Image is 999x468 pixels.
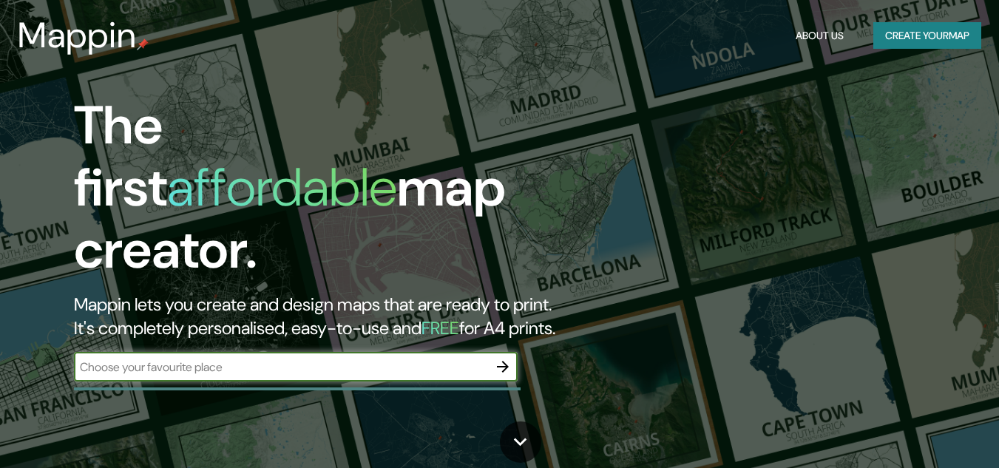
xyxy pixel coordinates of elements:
[167,153,397,222] h1: affordable
[790,22,850,50] button: About Us
[74,359,488,376] input: Choose your favourite place
[873,22,981,50] button: Create yourmap
[74,293,574,340] h2: Mappin lets you create and design maps that are ready to print. It's completely personalised, eas...
[137,38,149,50] img: mappin-pin
[74,95,574,293] h1: The first map creator.
[421,316,459,339] h5: FREE
[18,15,137,56] h3: Mappin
